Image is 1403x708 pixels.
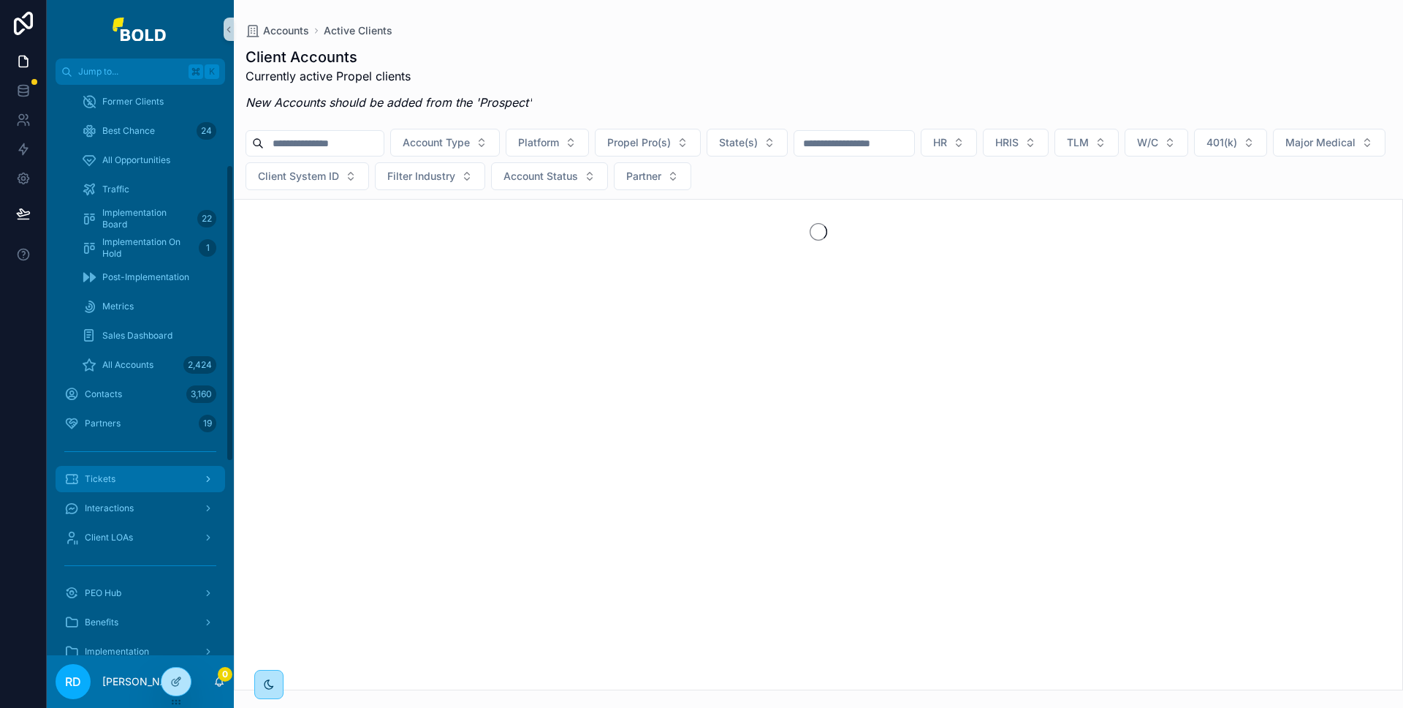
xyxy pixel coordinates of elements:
[1067,135,1089,150] span: TLM
[73,88,225,115] a: Former Clients
[73,147,225,173] a: All Opportunities
[995,135,1019,150] span: HRIS
[73,352,225,378] a: All Accounts2,424
[56,381,225,407] a: Contacts3,160
[102,330,172,342] span: Sales Dashboard
[102,184,129,195] span: Traffic
[983,129,1049,157] button: Select Button
[56,580,225,606] a: PEO Hub
[518,135,559,150] span: Platform
[719,135,758,150] span: State(s)
[199,415,216,432] div: 19
[1194,129,1267,157] button: Select Button
[73,264,225,290] a: Post-Implementation
[56,524,225,551] a: Client LOAs
[263,23,309,38] span: Accounts
[246,23,309,38] a: Accounts
[1054,129,1119,157] button: Select Button
[387,169,455,184] span: Filter Industry
[85,418,121,429] span: Partners
[246,162,369,190] button: Select Button
[56,609,225,636] a: Benefits
[403,135,470,150] span: Account Type
[1206,135,1237,150] span: 401(k)
[375,162,485,190] button: Select Button
[607,135,671,150] span: Propel Pro(s)
[102,207,191,230] span: Implementation Board
[197,122,216,140] div: 24
[65,673,81,690] span: RD
[183,356,216,374] div: 2,424
[78,66,183,78] span: Jump to...
[47,85,234,655] div: scrollable content
[246,95,532,110] em: New Accounts should be added from the 'Prospect'
[73,118,225,144] a: Best Chance24
[1137,135,1158,150] span: W/C
[1125,129,1188,157] button: Select Button
[56,466,225,492] a: Tickets
[102,674,186,689] p: [PERSON_NAME]
[707,129,788,157] button: Select Button
[85,587,121,599] span: PEO Hub
[73,323,225,349] a: Sales Dashboard
[113,18,168,41] img: App logo
[102,154,170,166] span: All Opportunities
[85,617,118,628] span: Benefits
[85,532,133,543] span: Client LOAs
[324,23,392,38] a: Active Clients
[102,359,153,371] span: All Accounts
[390,129,500,157] button: Select Button
[1285,135,1356,150] span: Major Medical
[85,473,115,485] span: Tickets
[614,162,691,190] button: Select Button
[218,667,232,682] span: 0
[73,206,225,232] a: Implementation Board22
[258,169,339,184] span: Client System ID
[85,646,149,658] span: Implementation
[56,59,225,85] button: Jump to...K
[56,639,225,665] a: Implementation
[503,169,578,184] span: Account Status
[506,129,589,157] button: Select Button
[73,293,225,320] a: Metrics
[102,301,134,312] span: Metrics
[73,176,225,203] a: Traffic
[595,129,701,157] button: Select Button
[56,495,225,521] a: Interactions
[85,502,134,514] span: Interactions
[197,210,216,227] div: 22
[246,67,532,85] p: Currently active Propel clients
[102,271,189,283] span: Post-Implementation
[933,135,947,150] span: HR
[102,236,193,260] span: Implementation On Hold
[102,125,155,137] span: Best Chance
[1273,129,1385,157] button: Select Button
[199,239,216,257] div: 1
[73,235,225,261] a: Implementation On Hold1
[56,410,225,437] a: Partners19
[102,96,164,108] span: Former Clients
[85,388,122,400] span: Contacts
[921,129,977,157] button: Select Button
[246,47,532,67] h1: Client Accounts
[206,66,218,78] span: K
[491,162,608,190] button: Select Button
[626,169,661,184] span: Partner
[186,385,216,403] div: 3,160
